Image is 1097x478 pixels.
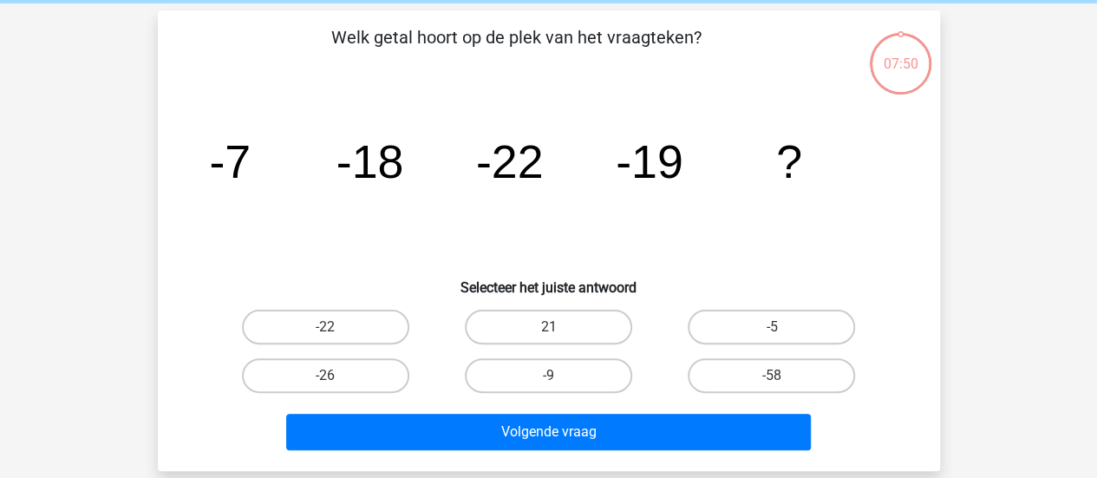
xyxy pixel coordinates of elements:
[776,135,802,187] tspan: ?
[242,358,409,393] label: -26
[868,31,933,75] div: 07:50
[336,135,403,187] tspan: -18
[286,414,811,450] button: Volgende vraag
[186,265,912,296] h6: Selecteer het juiste antwoord
[616,135,683,187] tspan: -19
[465,310,632,344] label: 21
[242,310,409,344] label: -22
[688,358,855,393] label: -58
[209,135,251,187] tspan: -7
[688,310,855,344] label: -5
[186,24,847,76] p: Welk getal hoort op de plek van het vraagteken?
[465,358,632,393] label: -9
[475,135,543,187] tspan: -22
